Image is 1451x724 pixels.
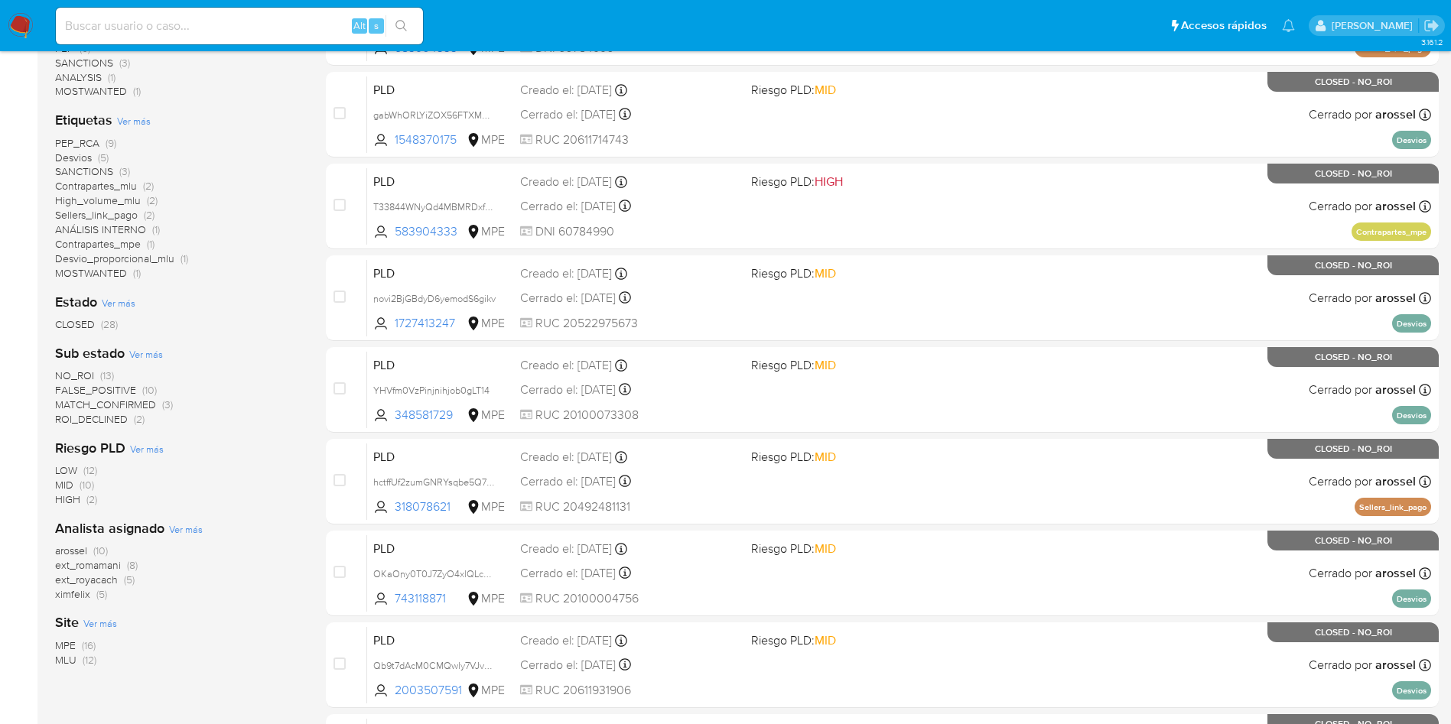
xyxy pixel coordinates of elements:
[386,15,417,37] button: search-icon
[56,16,423,36] input: Buscar usuario o caso...
[1332,18,1418,33] p: antonio.rossel@mercadolibre.com
[1282,19,1295,32] a: Notificaciones
[353,18,366,33] span: Alt
[374,18,379,33] span: s
[1423,18,1440,34] a: Salir
[1181,18,1267,34] span: Accesos rápidos
[1421,36,1443,48] span: 3.161.2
